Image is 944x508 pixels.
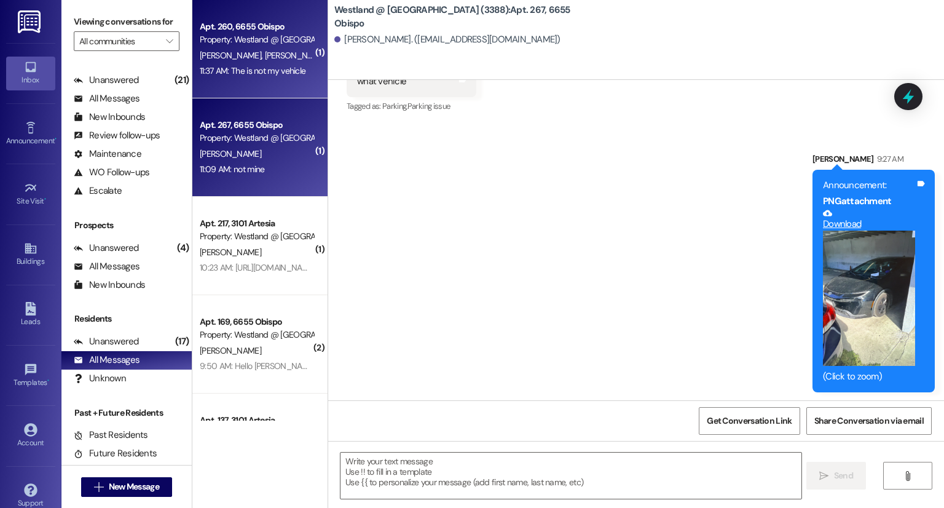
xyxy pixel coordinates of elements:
div: Property: Westland @ [GEOGRAPHIC_DATA] (3388) [200,328,313,341]
i:  [903,471,912,481]
div: Unknown [74,372,126,385]
div: Past Residents [74,429,148,442]
b: PNG attachment [823,195,891,207]
button: Share Conversation via email [806,407,932,435]
div: Escalate [74,185,122,197]
a: Leads [6,298,55,331]
div: what vehicle [357,75,406,88]
div: 9:27 AM [874,153,903,165]
div: New Inbounds [74,279,145,292]
div: Property: Westland @ [GEOGRAPHIC_DATA] (3388) [200,33,313,46]
label: Viewing conversations for [74,12,179,31]
div: Future Residents [74,447,157,460]
div: 11:37 AM: The is not my vehicle [200,65,305,76]
div: All Messages [74,92,140,105]
span: [PERSON_NAME] [265,50,326,61]
div: Property: Westland @ [GEOGRAPHIC_DATA] (3388) [200,230,313,243]
a: Download [823,208,915,230]
span: New Message [109,480,159,493]
span: [PERSON_NAME] [200,345,261,356]
button: Send [806,462,866,490]
div: [PERSON_NAME] [812,153,935,170]
input: All communities [79,31,160,51]
div: Unanswered [74,335,139,348]
span: Parking , [382,101,407,111]
div: Unanswered [74,242,139,255]
span: Share Conversation via email [814,415,924,427]
div: 9:50 AM: Hello [PERSON_NAME]///this is not my vehicle [200,360,395,371]
div: All Messages [74,354,140,367]
span: [PERSON_NAME] [200,50,265,61]
div: Past + Future Residents [61,407,192,419]
i:  [94,482,103,492]
a: Account [6,419,55,453]
div: WO Follow-ups [74,166,149,179]
img: ResiDesk Logo [18,10,43,33]
div: New Inbounds [74,111,145,124]
a: Buildings [6,238,55,271]
div: Review follow-ups [74,129,160,142]
div: (21) [171,71,192,90]
div: 10:23 AM: [URL][DOMAIN_NAME] [200,262,315,273]
span: Send [834,469,853,482]
div: Apt. 217, 3101 Artesia [200,217,313,230]
a: Inbox [6,57,55,90]
i:  [166,36,173,46]
button: Get Conversation Link [699,407,800,435]
div: Apt. 137, 3101 Artesia [200,414,313,427]
div: 11:09 AM: not mine [200,164,264,175]
div: Maintenance [74,148,141,161]
div: Apt. 267, 6655 Obispo [200,119,313,132]
span: • [44,195,46,204]
button: New Message [81,477,172,497]
span: [PERSON_NAME] [200,247,261,258]
div: Prospects [61,219,192,232]
div: Residents [61,312,192,325]
div: (17) [172,332,192,351]
span: • [47,376,49,385]
div: (4) [174,239,192,258]
div: Property: Westland @ [GEOGRAPHIC_DATA] (3388) [200,132,313,145]
a: Templates • [6,359,55,392]
span: Parking issue [407,101,450,111]
div: [PERSON_NAME]. ([EMAIL_ADDRESS][DOMAIN_NAME]) [334,33,560,46]
span: • [55,135,57,143]
button: Zoom image [823,231,915,366]
b: Westland @ [GEOGRAPHIC_DATA] (3388): Apt. 267, 6655 Obispo [334,4,580,30]
i:  [819,471,828,481]
span: Get Conversation Link [707,415,792,427]
div: Unanswered [74,74,139,87]
a: Site Visit • [6,178,55,211]
div: All Messages [74,260,140,273]
span: [PERSON_NAME] [200,148,261,159]
div: Tagged as: [347,97,476,115]
div: Apt. 169, 6655 Obispo [200,316,313,328]
div: Apt. 260, 6655 Obispo [200,20,313,33]
div: Announcement: [823,179,915,192]
div: (Click to zoom) [823,370,915,383]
